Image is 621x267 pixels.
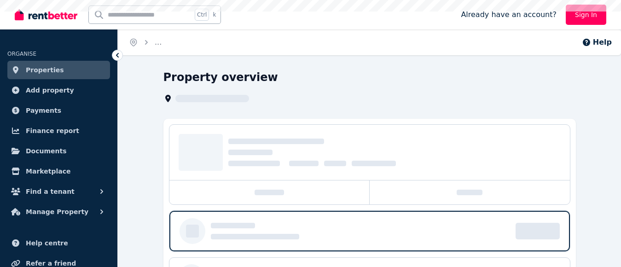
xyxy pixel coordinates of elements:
button: Find a tenant [7,182,110,201]
a: Properties [7,61,110,79]
span: Already have an account? [461,9,557,20]
img: RentBetter [15,8,77,22]
a: Payments [7,101,110,120]
a: Documents [7,142,110,160]
span: Documents [26,145,67,157]
a: Finance report [7,122,110,140]
span: Payments [26,105,61,116]
span: k [213,11,216,18]
a: Help centre [7,234,110,252]
span: Properties [26,64,64,75]
span: Find a tenant [26,186,75,197]
span: Finance report [26,125,79,136]
a: Add property [7,81,110,99]
span: Marketplace [26,166,70,177]
a: Marketplace [7,162,110,180]
button: Help [582,37,612,48]
span: ORGANISE [7,51,36,57]
nav: Breadcrumb [118,29,173,55]
a: Sign In [566,5,606,25]
span: Add property [26,85,74,96]
span: ... [155,38,162,46]
span: Manage Property [26,206,88,217]
button: Manage Property [7,203,110,221]
span: Ctrl [195,9,209,21]
h1: Property overview [163,70,278,85]
span: Help centre [26,238,68,249]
